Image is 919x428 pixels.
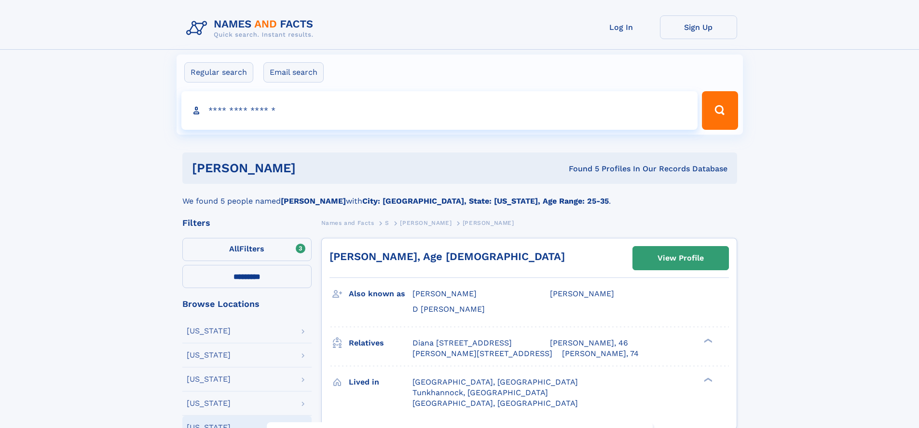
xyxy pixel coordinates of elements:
div: [US_STATE] [187,400,231,407]
span: [PERSON_NAME] [550,289,614,298]
label: Regular search [184,62,253,83]
div: Browse Locations [182,300,312,308]
h3: Also known as [349,286,412,302]
a: [PERSON_NAME], Age [DEMOGRAPHIC_DATA] [329,250,565,262]
b: [PERSON_NAME] [281,196,346,206]
button: Search Button [702,91,738,130]
label: Email search [263,62,324,83]
div: [US_STATE] [187,327,231,335]
a: Names and Facts [321,217,374,229]
a: View Profile [633,247,728,270]
label: Filters [182,238,312,261]
a: Diana [STREET_ADDRESS] [412,338,512,348]
div: [US_STATE] [187,375,231,383]
h3: Lived in [349,374,412,390]
img: Logo Names and Facts [182,15,321,41]
div: ❯ [701,376,713,383]
a: S [385,217,389,229]
b: City: [GEOGRAPHIC_DATA], State: [US_STATE], Age Range: 25-35 [362,196,609,206]
span: [GEOGRAPHIC_DATA], [GEOGRAPHIC_DATA] [412,399,578,408]
a: [PERSON_NAME][STREET_ADDRESS] [412,348,552,359]
span: All [229,244,239,253]
div: We found 5 people named with . [182,184,737,207]
a: Log In [583,15,660,39]
a: [PERSON_NAME], 46 [550,338,628,348]
a: Sign Up [660,15,737,39]
span: Tunkhannock, [GEOGRAPHIC_DATA] [412,388,548,397]
span: [PERSON_NAME] [400,220,452,226]
h1: [PERSON_NAME] [192,162,432,174]
span: [PERSON_NAME] [412,289,477,298]
span: S [385,220,389,226]
div: Filters [182,219,312,227]
div: View Profile [658,247,704,269]
a: [PERSON_NAME], 74 [562,348,639,359]
span: [PERSON_NAME] [463,220,514,226]
div: [US_STATE] [187,351,231,359]
div: ❯ [701,337,713,344]
input: search input [181,91,698,130]
h3: Relatives [349,335,412,351]
div: Found 5 Profiles In Our Records Database [432,164,727,174]
span: [GEOGRAPHIC_DATA], [GEOGRAPHIC_DATA] [412,377,578,387]
a: [PERSON_NAME] [400,217,452,229]
span: D [PERSON_NAME] [412,304,485,314]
